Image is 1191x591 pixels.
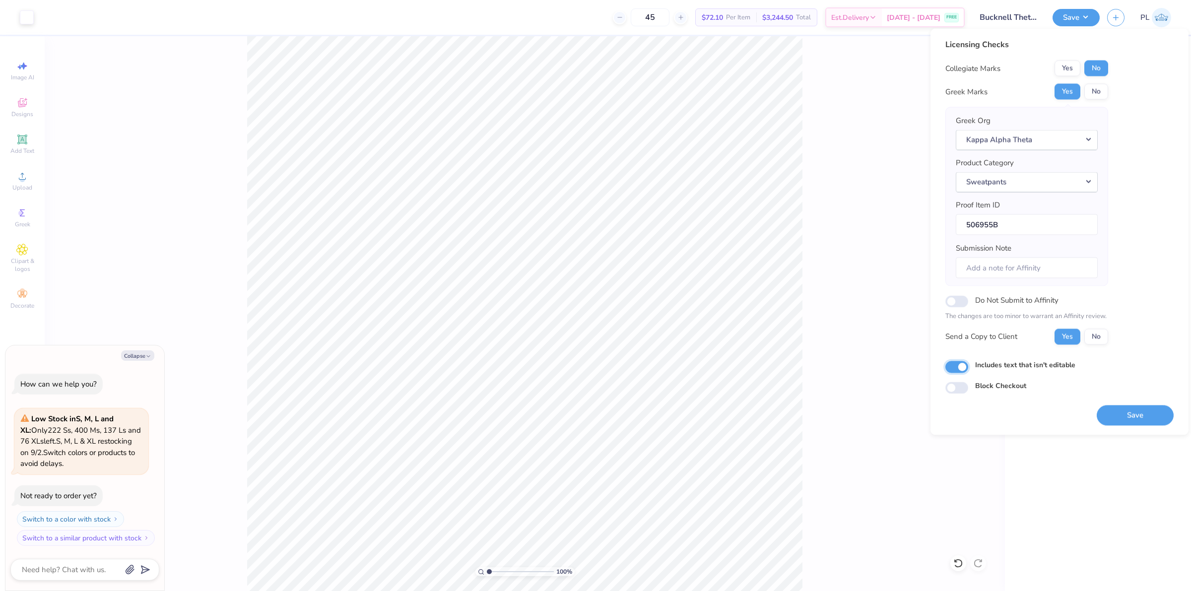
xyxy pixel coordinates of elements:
[975,359,1075,370] label: Includes text that isn't editable
[5,257,40,273] span: Clipart & logos
[1053,9,1100,26] button: Save
[831,12,869,23] span: Est. Delivery
[956,199,1000,211] label: Proof Item ID
[1055,84,1080,100] button: Yes
[1097,405,1174,425] button: Save
[887,12,940,23] span: [DATE] - [DATE]
[956,157,1014,169] label: Product Category
[956,243,1011,254] label: Submission Note
[15,220,30,228] span: Greek
[631,8,669,26] input: – –
[1140,12,1149,23] span: PL
[11,73,34,81] span: Image AI
[143,535,149,541] img: Switch to a similar product with stock
[20,414,114,435] strong: Low Stock in S, M, L and XL :
[10,147,34,155] span: Add Text
[972,7,1045,27] input: Untitled Design
[975,380,1026,391] label: Block Checkout
[956,257,1098,278] input: Add a note for Affinity
[945,331,1017,342] div: Send a Copy to Client
[17,511,124,527] button: Switch to a color with stock
[20,379,97,389] div: How can we help you?
[956,115,991,127] label: Greek Org
[762,12,793,23] span: $3,244.50
[1055,328,1080,344] button: Yes
[1152,8,1171,27] img: Pamela Lois Reyes
[10,302,34,310] span: Decorate
[11,110,33,118] span: Designs
[946,14,957,21] span: FREE
[1084,84,1108,100] button: No
[20,491,97,501] div: Not ready to order yet?
[121,350,154,361] button: Collapse
[726,12,750,23] span: Per Item
[945,312,1108,322] p: The changes are too minor to warrant an Affinity review.
[1084,328,1108,344] button: No
[796,12,811,23] span: Total
[945,39,1108,51] div: Licensing Checks
[1140,8,1171,27] a: PL
[1055,61,1080,76] button: Yes
[945,63,1000,74] div: Collegiate Marks
[12,184,32,192] span: Upload
[113,516,119,522] img: Switch to a color with stock
[1084,61,1108,76] button: No
[20,414,141,468] span: Only 222 Ss, 400 Ms, 137 Ls and 76 XLs left. S, M, L & XL restocking on 9/2. Switch colors or pro...
[975,294,1059,307] label: Do Not Submit to Affinity
[702,12,723,23] span: $72.10
[17,530,155,546] button: Switch to a similar product with stock
[556,567,572,576] span: 100 %
[956,172,1098,192] button: Sweatpants
[956,130,1098,150] button: Kappa Alpha Theta
[945,86,988,97] div: Greek Marks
